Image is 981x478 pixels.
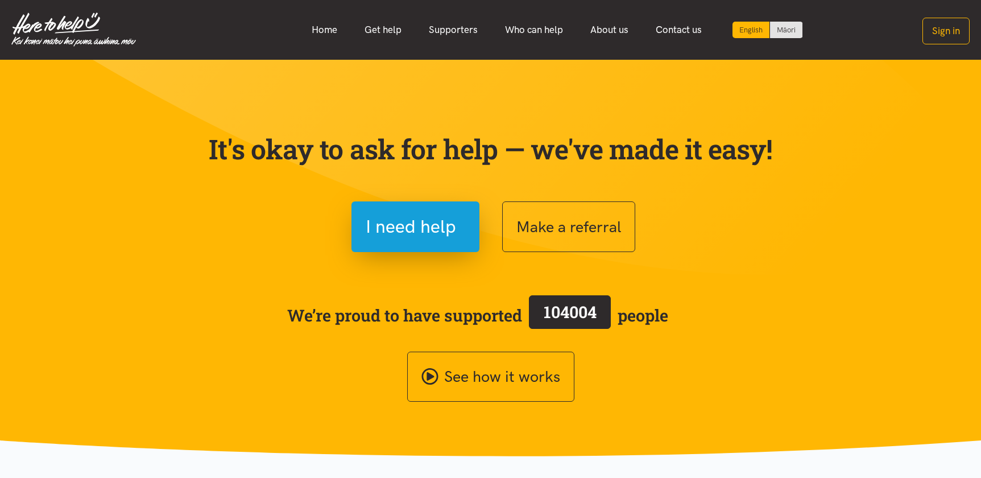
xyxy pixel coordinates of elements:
[366,212,456,241] span: I need help
[491,18,577,42] a: Who can help
[642,18,715,42] a: Contact us
[922,18,970,44] button: Sign in
[502,201,635,252] button: Make a referral
[415,18,491,42] a: Supporters
[577,18,642,42] a: About us
[206,133,775,166] p: It's okay to ask for help — we've made it easy!
[770,22,802,38] a: Switch to Te Reo Māori
[287,293,668,337] span: We’re proud to have supported people
[351,18,415,42] a: Get help
[732,22,770,38] div: Current language
[351,201,479,252] button: I need help
[732,22,803,38] div: Language toggle
[407,352,574,402] a: See how it works
[11,13,136,47] img: Home
[544,301,597,323] span: 104004
[298,18,351,42] a: Home
[522,293,618,337] a: 104004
